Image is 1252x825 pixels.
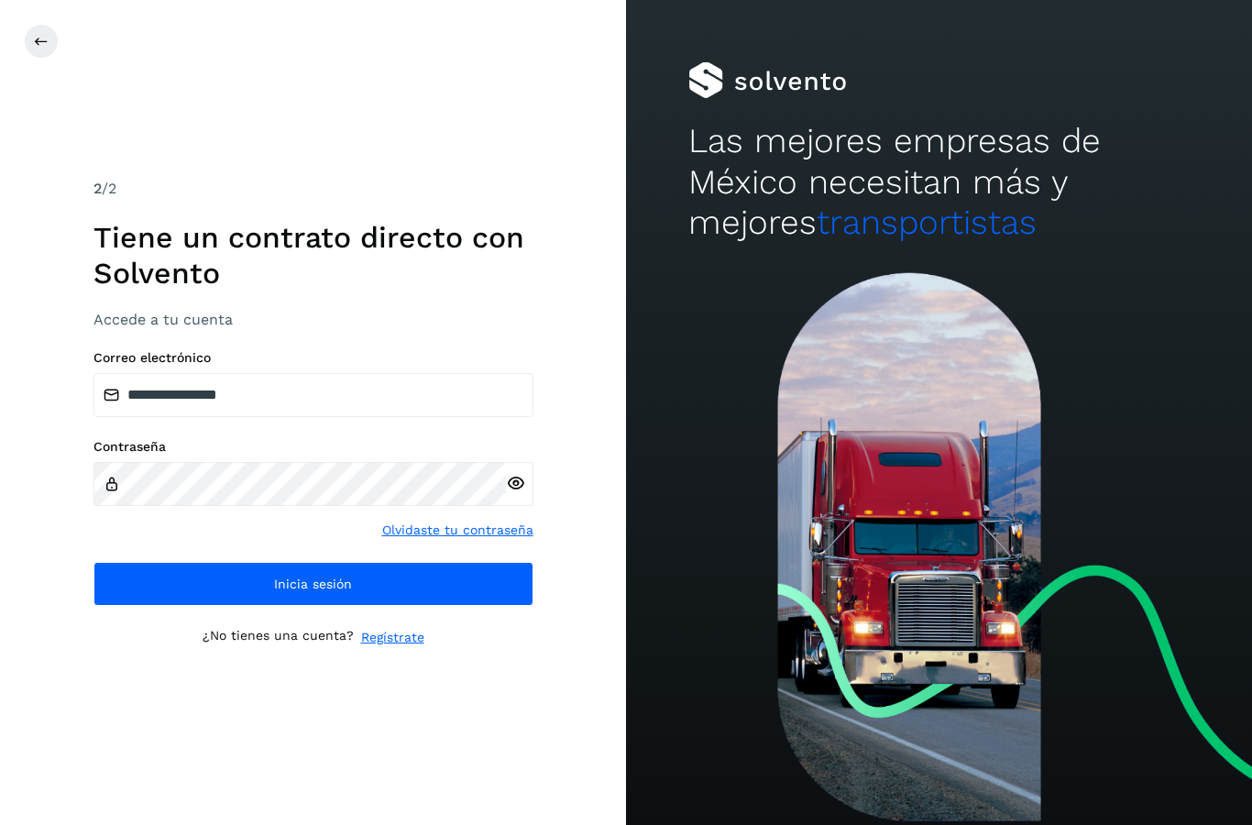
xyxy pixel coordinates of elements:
[93,439,533,455] label: Contraseña
[93,180,102,197] span: 2
[93,220,533,291] h1: Tiene un contrato directo con Solvento
[688,121,1189,243] h2: Las mejores empresas de México necesitan más y mejores
[93,178,533,200] div: /2
[361,628,424,647] a: Regístrate
[93,311,533,328] h3: Accede a tu cuenta
[93,350,533,366] label: Correo electrónico
[203,628,354,647] p: ¿No tienes una cuenta?
[817,203,1037,242] span: transportistas
[382,521,533,540] a: Olvidaste tu contraseña
[274,577,352,590] span: Inicia sesión
[93,562,533,606] button: Inicia sesión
